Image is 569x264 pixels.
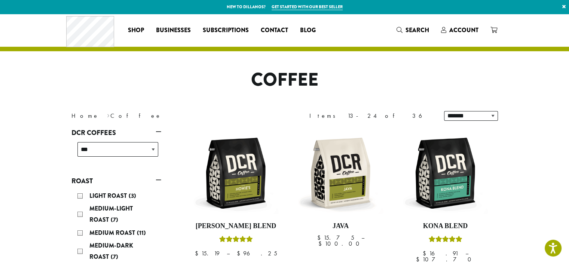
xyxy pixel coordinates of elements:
[318,240,325,248] span: $
[193,130,279,263] a: [PERSON_NAME] BlendRated 4.67 out of 5
[111,252,118,261] span: (7)
[317,234,323,242] span: $
[318,240,363,248] bdi: 100.00
[107,109,110,120] span: ›
[428,235,462,246] div: Rated 5.00 out of 5
[195,249,219,257] bdi: 15.19
[89,228,137,237] span: Medium Roast
[465,249,468,257] span: –
[226,249,229,257] span: –
[236,249,277,257] bdi: 96.25
[391,24,435,36] a: Search
[309,111,433,120] div: Items 13-24 of 36
[297,222,383,230] h4: Java
[361,234,364,242] span: –
[128,26,144,35] span: Shop
[449,26,478,34] span: Account
[111,215,118,224] span: (7)
[422,249,458,257] bdi: 16.91
[317,234,354,242] bdi: 15.75
[300,26,316,35] span: Blog
[203,26,249,35] span: Subscriptions
[402,130,488,263] a: Kona BlendRated 5.00 out of 5
[89,241,133,261] span: Medium-Dark Roast
[122,24,150,36] a: Shop
[71,126,161,139] a: DCR Coffees
[193,130,279,216] img: DCR-12oz-Howies-Stock-scaled.png
[236,249,243,257] span: $
[416,255,475,263] bdi: 107.70
[71,139,161,166] div: DCR Coffees
[89,191,129,200] span: Light Roast
[219,235,253,246] div: Rated 4.67 out of 5
[137,228,146,237] span: (11)
[71,175,161,187] a: Roast
[416,255,422,263] span: $
[156,26,191,35] span: Businesses
[297,130,383,263] a: Java
[193,222,279,230] h4: [PERSON_NAME] Blend
[71,111,273,120] nav: Breadcrumb
[66,69,504,91] h1: Coffee
[261,26,288,35] span: Contact
[71,112,99,120] a: Home
[402,130,488,216] img: DCR-12oz-Kona-Blend-Stock-scaled.png
[89,204,133,224] span: Medium-Light Roast
[272,4,343,10] a: Get started with our best seller
[402,222,488,230] h4: Kona Blend
[422,249,429,257] span: $
[297,130,383,216] img: DCR-12oz-Java-Stock-scaled.png
[195,249,201,257] span: $
[129,191,136,200] span: (3)
[406,26,429,34] span: Search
